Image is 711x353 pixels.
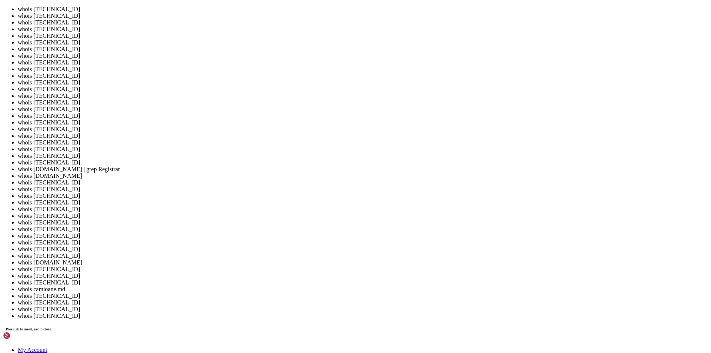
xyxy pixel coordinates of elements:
x-row: address: [GEOGRAPHIC_DATA] [3,28,615,34]
x-row: address: [GEOGRAPHIC_DATA]-2071 [3,22,615,28]
x-row: address: [GEOGRAPHIC_DATA] [3,97,615,104]
li: whois [TECHNICAL_ID] [18,186,708,193]
x-row: descr: Fix Network Operation [3,173,615,179]
span: Location: [3,286,30,292]
li: whois [TECHNICAL_ID] [18,46,708,53]
x-row: last-modified: [DATE]T07:40:07Z [3,60,615,66]
x-row: HTTP/1.1 301 Moved Permanently [3,255,615,261]
li: whois [TECHNICAL_ID] [18,13,708,19]
li: whois [TECHNICAL_ID] [18,39,708,46]
li: whois [TECHNICAL_ID] [18,313,708,319]
span: Keep-Alive: timeout=5, max=100 [3,267,92,273]
li: whois [TECHNICAL_ID] [18,219,708,226]
x-row: mnt-by: ORANGE-MD-NOC [3,104,615,110]
li: whois [TECHNICAL_ID] [18,33,708,39]
x-row: nic-hdl: MCA-RIPE [3,116,615,123]
span: Date: [GEOGRAPHIC_DATA][DATE] 14:21:49 GMT [3,274,127,280]
x-row: % Information related to '[TECHNICAL_ID][URL]' [3,148,615,154]
x-row: created: [DATE]T13:09:10Z [3,123,615,129]
x-row: root@vps130383:~# ping [DOMAIN_NAME] [3,236,615,242]
li: whois [TECHNICAL_ID] [18,119,708,126]
x-row: mnt-by: ORANGE-MD-NOC [3,34,615,41]
x-row: root@vps130383:~# whoi [3,312,615,318]
li: whois [TECHNICAL_ID] [18,133,708,139]
x-row: address: [STREET_ADDRESS] [3,91,615,97]
x-row: descr: Orange Moldova Network [3,167,615,173]
li: whois [TECHNICAL_ID] [18,6,708,13]
li: whois [TECHNICAL_ID] [18,299,708,306]
li: whois [TECHNICAL_ID] [18,79,708,86]
li: whois [TECHNICAL_ID] [18,233,708,239]
li: whois [TECHNICAL_ID] [18,293,708,299]
a: My Account [18,347,47,353]
span: https://trufi.ro/ [30,286,83,292]
x-row: created: [DATE]T13:00:48Z [3,53,615,60]
li: whois [TECHNICAL_ID] [18,73,708,79]
x-row: root@vps130383:~# curl -I [DOMAIN_NAME] [3,249,615,255]
li: whois [TECHNICAL_ID] [18,193,708,199]
li: whois [TECHNICAL_ID] [18,226,708,233]
x-row: address: [GEOGRAPHIC_DATA] S.A. [3,9,615,16]
x-row: person: [PERSON_NAME] [3,79,615,85]
span: X-Content-Type-Options: nosniff [3,299,95,305]
li: whois [TECHNICAL_ID] [18,113,708,119]
li: whois [TECHNICAL_ID] [18,246,708,253]
div: (22, 49) [71,312,74,318]
li: whois [TECHNICAL_ID] [18,146,708,153]
x-row: last-modified: [DATE]T07:59:24Z [3,198,615,204]
x-row: source: RIPE # Filtered [3,66,615,72]
li: whois [TECHNICAL_ID] [18,279,708,286]
x-row: route: [URL] [3,160,615,167]
span: Connection: Keep-Alive [3,261,68,267]
li: whois [TECHNICAL_ID] [18,59,708,66]
li: whois [TECHNICAL_ID] [18,19,708,26]
x-row: address: [GEOGRAPHIC_DATA] S.A. [3,85,615,91]
span: Press tab to insert, esc to close. [6,327,52,331]
x-row: source: RIPE [3,204,615,211]
x-row: phone: [PHONE_NUMBER] [3,41,615,47]
x-row: phone: [PHONE_NUMBER] [3,110,615,116]
img: Shellngn [3,332,46,339]
li: whois [TECHNICAL_ID] [18,66,708,73]
x-row: address: [STREET_ADDRESS] [3,16,615,22]
span: X-XSS-Protection: 1; mode=block [3,293,95,299]
li: whois [TECHNICAL_ID] [18,106,708,113]
li: whois [TECHNICAL_ID] [18,213,708,219]
x-row: last-modified: [DATE]T07:35:30Z [3,129,615,135]
li: whois [TECHNICAL_ID] [18,139,708,146]
span: Server: LiteSpeed [3,280,53,286]
x-row: nic-hdl: IR35210-RIPE [3,47,615,53]
x-row: mnt-by: ORANGE-MD-NOC [3,186,615,192]
li: whois [TECHNICAL_ID] [18,159,708,166]
li: whois [TECHNICAL_ID] [18,266,708,273]
x-row: created: [DATE]T13:30:13Z [3,192,615,198]
li: whois [TECHNICAL_ID] [18,86,708,93]
li: whois [DOMAIN_NAME] [18,173,708,179]
li: whois [TECHNICAL_ID] [18,153,708,159]
li: whois [TECHNICAL_ID] [18,99,708,106]
li: whois [TECHNICAL_ID] [18,273,708,279]
li: whois [TECHNICAL_ID] [18,253,708,259]
li: whois [TECHNICAL_ID] [18,179,708,186]
x-row: ping: [DOMAIN_NAME]: Name or service not known [3,242,615,249]
li: whois [TECHNICAL_ID] [18,239,708,246]
li: whois [DOMAIN_NAME] | grep Registrar [18,166,708,173]
li: whois [TECHNICAL_ID] [18,53,708,59]
x-row: % This query was served by the RIPE Database Query Service version 1.118.1 ([GEOGRAPHIC_DATA]) [3,217,615,223]
x-row: person: [PERSON_NAME] [3,3,615,9]
li: whois [DOMAIN_NAME] [18,259,708,266]
li: whois [TECHNICAL_ID] [18,199,708,206]
li: whois [TECHNICAL_ID] [18,306,708,313]
li: whois camioane.md [18,286,708,293]
li: whois [TECHNICAL_ID] [18,126,708,133]
li: whois [TECHNICAL_ID] [18,206,708,213]
li: whois [TECHNICAL_ID] [18,93,708,99]
li: whois [TECHNICAL_ID] [18,26,708,33]
x-row: source: RIPE # Filtered [3,135,615,141]
x-row: origin: AS25454 [3,179,615,186]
